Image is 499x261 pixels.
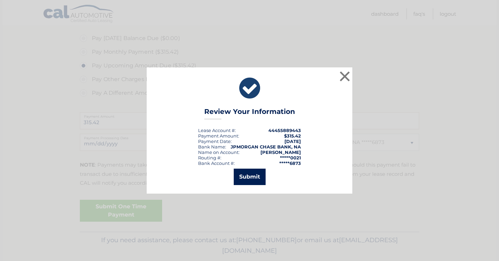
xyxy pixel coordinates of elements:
[198,144,226,149] div: Bank Name:
[198,149,240,155] div: Name on Account:
[204,107,295,119] h3: Review Your Information
[198,139,231,144] span: Payment Date
[198,155,221,160] div: Routing #:
[198,133,239,139] div: Payment Amount:
[284,139,301,144] span: [DATE]
[198,139,232,144] div: :
[198,160,235,166] div: Bank Account #:
[284,133,301,139] span: $315.42
[338,69,352,83] button: ×
[231,144,301,149] strong: JPMORGAN CHASE BANK, NA
[234,169,266,185] button: Submit
[198,128,236,133] div: Lease Account #:
[268,128,301,133] strong: 44455889443
[260,149,301,155] strong: [PERSON_NAME]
